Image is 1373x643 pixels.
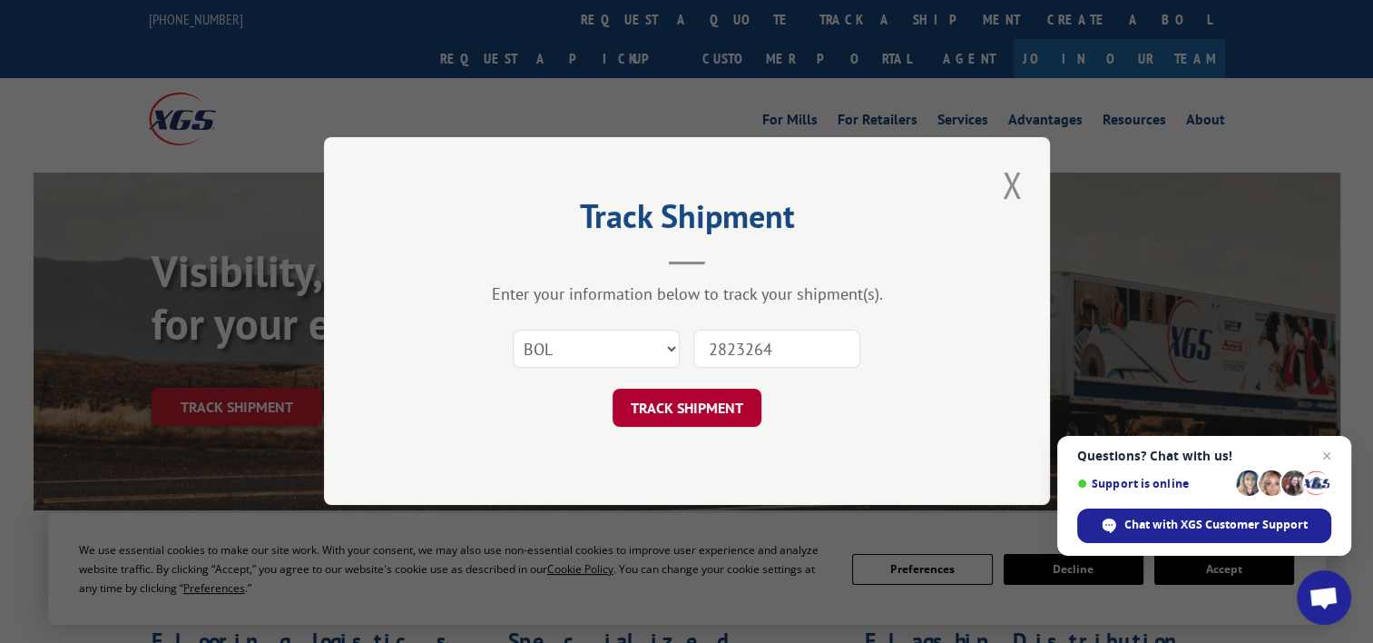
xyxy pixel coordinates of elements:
[996,160,1027,210] button: Close modal
[693,331,860,369] input: Number(s)
[1077,449,1331,463] span: Questions? Chat with us!
[1124,517,1308,533] span: Chat with XGS Customer Support
[1297,570,1351,625] a: Open chat
[613,390,761,428] button: TRACK SHIPMENT
[1077,509,1331,543] span: Chat with XGS Customer Support
[415,284,959,305] div: Enter your information below to track your shipment(s).
[1077,477,1230,490] span: Support is online
[415,203,959,238] h2: Track Shipment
